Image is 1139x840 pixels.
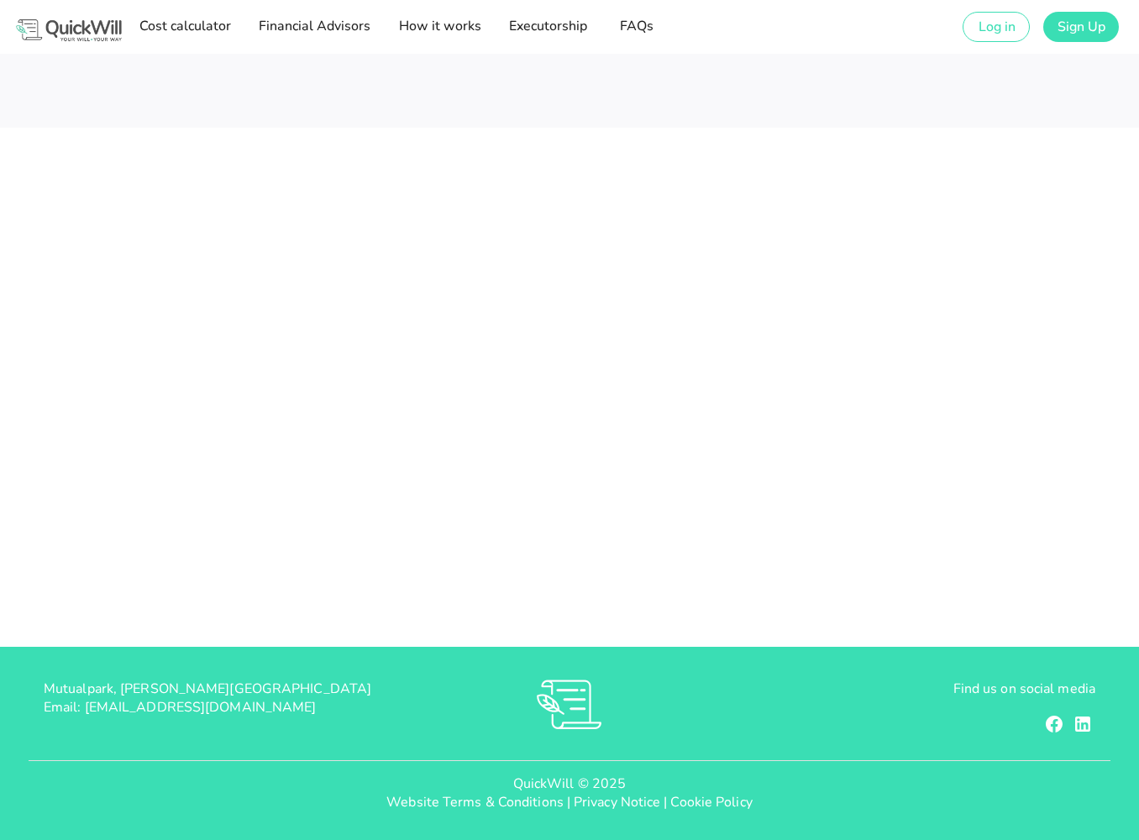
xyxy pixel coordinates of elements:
[386,793,564,811] a: Website Terms & Conditions
[1057,18,1105,36] span: Sign Up
[258,17,370,35] span: Financial Advisors
[745,680,1095,698] p: Find us on social media
[44,680,371,698] span: Mutualpark, [PERSON_NAME][GEOGRAPHIC_DATA]
[397,17,480,35] span: How it works
[537,680,601,729] img: RVs0sauIwKhMoGR03FLGkjXSOVwkZRnQsltkF0QxpTsornXsmh1o7vbL94pqF3d8sZvAAAAAElFTkSuQmCC
[503,10,592,44] a: Executorship
[508,17,587,35] span: Executorship
[977,18,1015,36] span: Log in
[253,10,375,44] a: Financial Advisors
[392,10,486,44] a: How it works
[664,793,667,811] span: |
[1043,12,1119,42] a: Sign Up
[138,17,230,35] span: Cost calculator
[670,793,752,811] a: Cookie Policy
[567,793,570,811] span: |
[574,793,660,811] a: Privacy Notice
[609,10,663,44] a: FAQs
[44,698,317,717] span: Email: [EMAIL_ADDRESS][DOMAIN_NAME]
[133,10,235,44] a: Cost calculator
[614,17,658,35] span: FAQs
[963,12,1029,42] a: Log in
[13,17,124,43] img: Logo
[13,774,1126,793] p: QuickWill © 2025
